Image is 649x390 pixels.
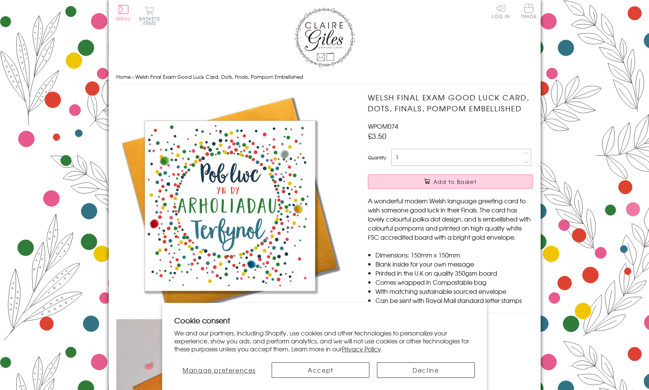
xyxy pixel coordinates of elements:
a: Home [116,73,131,80]
button: Add to Basket [368,175,533,189]
p: A wonderful modern Welsh language greeting card to wish someone good luck in their Finals. The ca... [368,196,533,242]
li: Can be sent with Royal Mail standard letter stamps [375,296,533,305]
img: Claire Giles Greetings Cards [294,8,355,67]
li: With matching sustainable sourced envelope [375,287,533,296]
li: Dimensions: 150mm x 150mm [375,250,533,259]
button: Basket0 items [139,6,160,25]
span: Manage preferences [183,365,256,374]
a: Log In [492,4,510,19]
span: WPOM074 [368,122,398,131]
li: Printed in the U.K on quality 350gsm board [375,268,533,278]
h2: Cookie consent [174,315,475,326]
a: Trade [521,4,537,20]
button: Decline [377,362,475,378]
span: › [132,73,134,80]
span: Add to Basket [433,178,477,186]
span: 0 items [142,15,160,27]
span: Menu [116,15,131,22]
nav: breadcrumbs [116,69,533,85]
button: Accept [272,362,369,378]
label: Quantity [368,154,386,161]
p: We and our partners, including Shopify, use cookies and other technologies to personalize your ex... [174,329,475,353]
button: Manage preferences [174,362,264,378]
span: Trade [521,4,537,19]
span: Welsh Final Exam Good Luck Card, Dots, Finals, Pompom Embellished [135,73,303,80]
button: Menu [116,5,131,21]
img: Welsh Final Exam Good Luck Card, Dots, Finals, Pompom Embellished [116,92,344,319]
h1: Welsh Final Exam Good Luck Card, Dots, Finals, Pompom Embellished [368,92,533,114]
li: Comes wrapped in Compostable bag [375,278,533,287]
a: Privacy Policy [342,344,381,353]
span: £3.50 [368,131,386,141]
li: Blank inside for your own message [375,259,533,268]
